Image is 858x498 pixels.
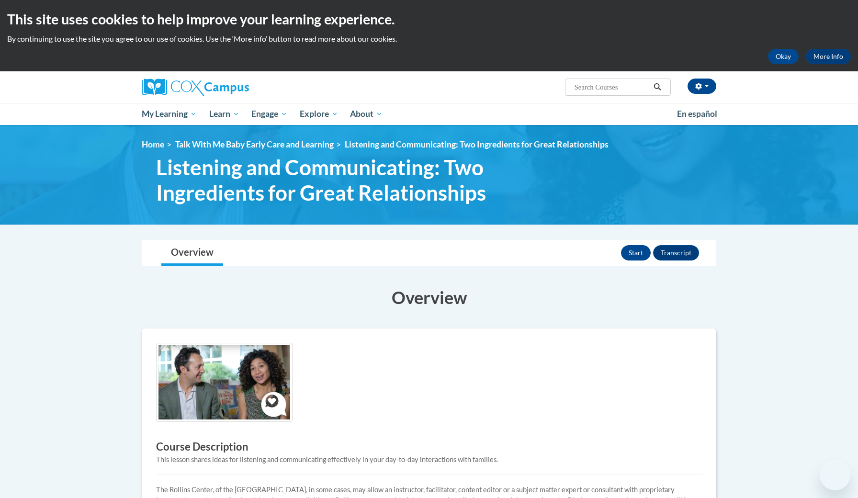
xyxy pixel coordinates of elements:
div: Main menu [127,103,731,125]
a: Overview [161,240,223,266]
a: Home [142,139,164,149]
button: Account Settings [688,79,716,94]
a: Engage [245,103,294,125]
a: Learn [203,103,246,125]
span: Engage [251,108,287,120]
a: More Info [806,49,851,64]
img: Cox Campus [142,79,249,96]
iframe: Button to launch messaging window [820,460,850,490]
span: About [350,108,383,120]
h2: This site uses cookies to help improve your learning experience. [7,10,851,29]
span: Listening and Communicating: Two Ingredients for Great Relationships [156,155,486,205]
p: By continuing to use the site you agree to our use of cookies. Use the ‘More info’ button to read... [7,34,851,44]
span: Learn [209,108,239,120]
h3: Course Description [156,440,702,454]
span: My Learning [142,108,197,120]
button: Start [621,245,651,260]
button: Okay [768,49,799,64]
span: Explore [300,108,338,120]
a: Talk With Me Baby Early Care and Learning [175,139,334,149]
button: Transcript [653,245,699,260]
h3: Overview [142,285,716,309]
span: En español [677,109,717,119]
button: Search [650,81,665,93]
a: Cox Campus [142,79,324,96]
a: En español [671,104,723,124]
input: Search Courses [574,81,650,93]
a: About [344,103,389,125]
a: Explore [294,103,344,125]
div: This lesson shares ideas for listening and communicating effectively in your day-to-day interacti... [156,454,702,465]
img: Course logo image [156,343,293,422]
span: Listening and Communicating: Two Ingredients for Great Relationships [345,139,609,149]
a: My Learning [135,103,203,125]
